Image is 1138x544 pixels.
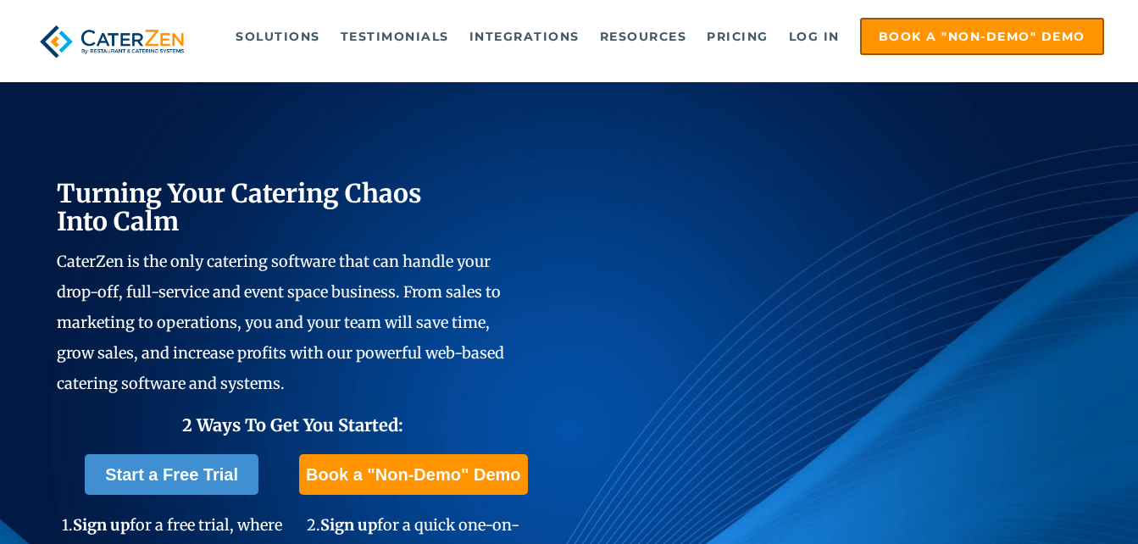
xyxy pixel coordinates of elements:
[299,454,527,495] a: Book a "Non-Demo" Demo
[217,18,1104,55] div: Navigation Menu
[57,252,504,393] span: CaterZen is the only catering software that can handle your drop-off, full-service and event spac...
[780,19,848,53] a: Log in
[332,19,458,53] a: Testimonials
[57,177,422,237] span: Turning Your Catering Chaos Into Calm
[73,515,130,535] span: Sign up
[320,515,377,535] span: Sign up
[461,19,588,53] a: Integrations
[860,18,1104,55] a: Book a "Non-Demo" Demo
[591,19,696,53] a: Resources
[227,19,329,53] a: Solutions
[698,19,777,53] a: Pricing
[85,454,258,495] a: Start a Free Trial
[34,18,189,65] img: caterzen
[987,478,1119,525] iframe: Help widget launcher
[182,414,403,436] span: 2 Ways To Get You Started:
